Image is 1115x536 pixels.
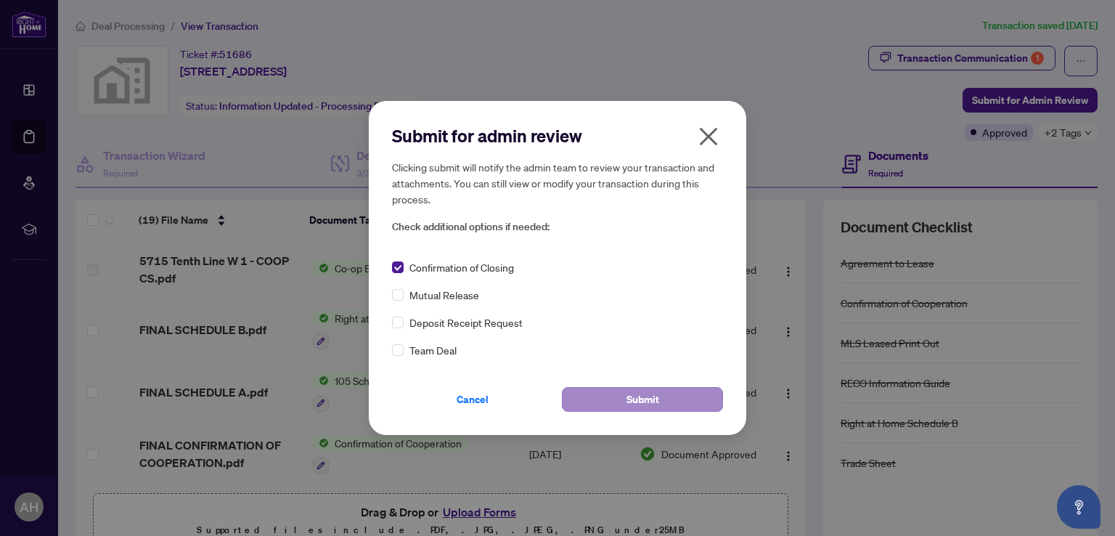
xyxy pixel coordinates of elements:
span: Confirmation of Closing [409,259,514,275]
h2: Submit for admin review [392,124,723,147]
span: close [697,125,720,148]
span: Submit [626,388,659,411]
button: Open asap [1057,485,1100,529]
span: Check additional options if needed: [392,219,723,235]
span: Cancel [457,388,489,411]
span: Mutual Release [409,287,479,303]
button: Submit [562,387,723,412]
button: Cancel [392,387,553,412]
h5: Clicking submit will notify the admin team to review your transaction and attachments. You can st... [392,159,723,207]
span: Deposit Receipt Request [409,314,523,330]
span: Team Deal [409,342,457,358]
